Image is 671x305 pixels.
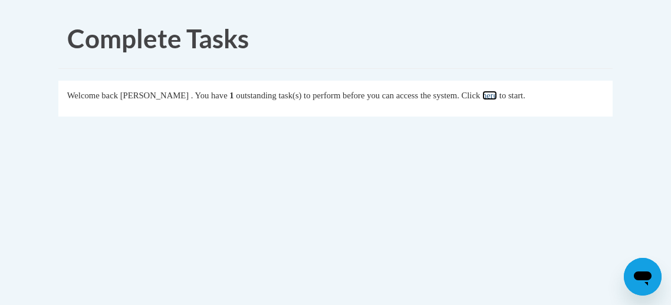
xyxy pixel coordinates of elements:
span: 1 [229,91,233,100]
span: outstanding task(s) to perform before you can access the system. Click [236,91,480,100]
span: to start. [499,91,525,100]
span: Complete Tasks [67,23,249,54]
span: Welcome back [67,91,118,100]
span: . You have [191,91,228,100]
span: [PERSON_NAME] [120,91,189,100]
iframe: Button to launch messaging window [624,258,662,296]
a: here [482,91,497,100]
